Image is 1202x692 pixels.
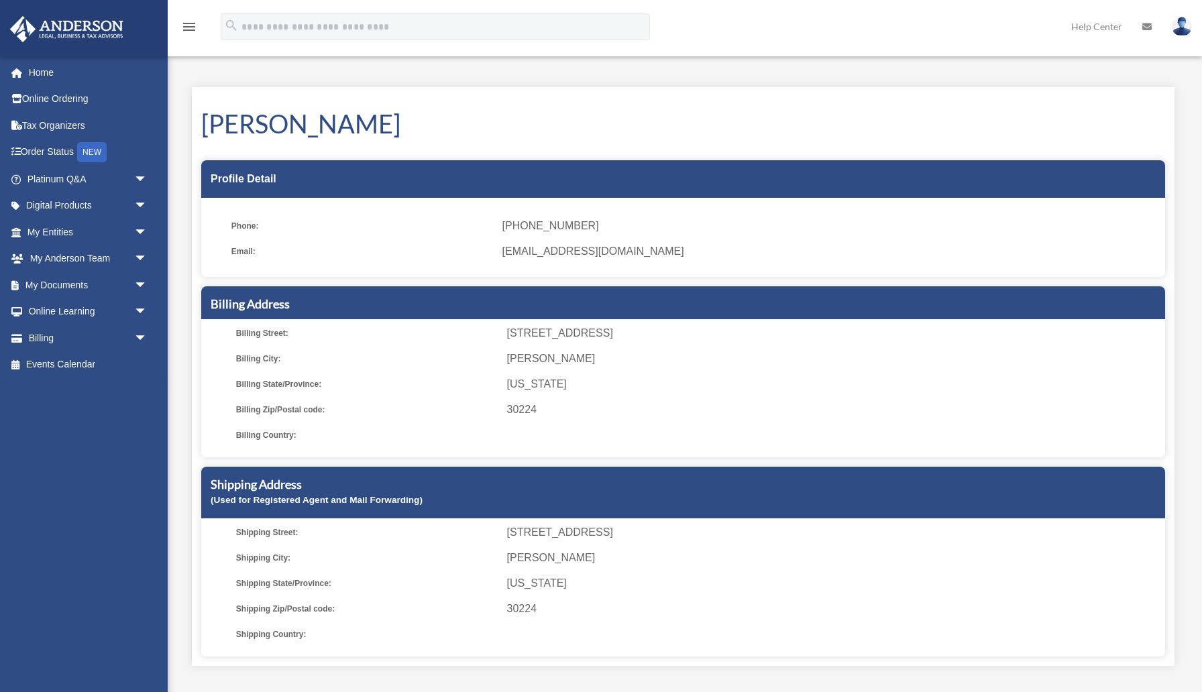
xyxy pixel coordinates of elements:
[236,625,498,644] span: Shipping Country:
[9,351,168,378] a: Events Calendar
[507,324,1160,343] span: [STREET_ADDRESS]
[9,192,168,219] a: Digital Productsarrow_drop_down
[77,142,107,162] div: NEW
[201,160,1165,198] div: Profile Detail
[236,375,498,394] span: Billing State/Province:
[134,298,161,326] span: arrow_drop_down
[507,375,1160,394] span: [US_STATE]
[9,59,168,86] a: Home
[236,349,498,368] span: Billing City:
[134,166,161,193] span: arrow_drop_down
[134,219,161,246] span: arrow_drop_down
[9,219,168,245] a: My Entitiesarrow_drop_down
[211,296,1156,312] h5: Billing Address
[231,242,493,261] span: Email:
[502,217,1156,235] span: [PHONE_NUMBER]
[134,192,161,220] span: arrow_drop_down
[1172,17,1192,36] img: User Pic
[201,106,1165,141] h1: [PERSON_NAME]
[9,325,168,351] a: Billingarrow_drop_down
[236,324,498,343] span: Billing Street:
[181,23,197,35] a: menu
[181,19,197,35] i: menu
[236,549,498,567] span: Shipping City:
[9,245,168,272] a: My Anderson Teamarrow_drop_down
[507,400,1160,419] span: 30224
[211,476,1156,493] h5: Shipping Address
[507,599,1160,618] span: 30224
[9,298,168,325] a: Online Learningarrow_drop_down
[236,426,498,445] span: Billing Country:
[231,217,493,235] span: Phone:
[507,574,1160,593] span: [US_STATE]
[507,523,1160,542] span: [STREET_ADDRESS]
[134,325,161,352] span: arrow_drop_down
[134,272,161,299] span: arrow_drop_down
[236,400,498,419] span: Billing Zip/Postal code:
[9,86,168,113] a: Online Ordering
[9,166,168,192] a: Platinum Q&Aarrow_drop_down
[9,112,168,139] a: Tax Organizers
[224,18,239,33] i: search
[9,139,168,166] a: Order StatusNEW
[236,599,498,618] span: Shipping Zip/Postal code:
[211,495,423,505] small: (Used for Registered Agent and Mail Forwarding)
[502,242,1156,261] span: [EMAIL_ADDRESS][DOMAIN_NAME]
[6,16,127,42] img: Anderson Advisors Platinum Portal
[507,349,1160,368] span: [PERSON_NAME]
[507,549,1160,567] span: [PERSON_NAME]
[236,574,498,593] span: Shipping State/Province:
[134,245,161,273] span: arrow_drop_down
[236,523,498,542] span: Shipping Street:
[9,272,168,298] a: My Documentsarrow_drop_down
